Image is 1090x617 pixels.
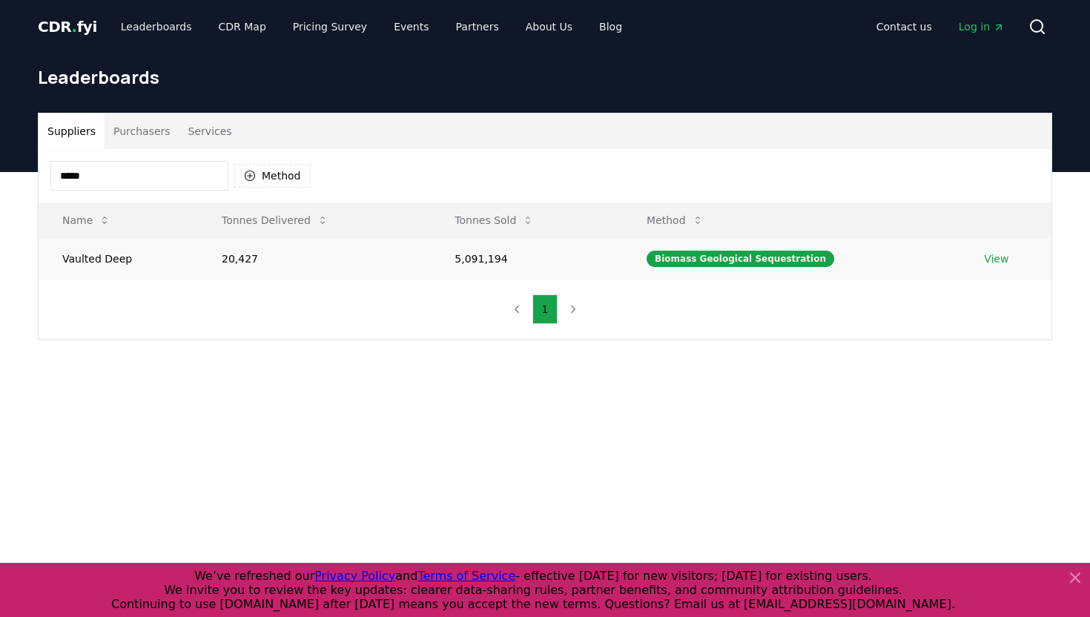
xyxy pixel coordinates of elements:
nav: Main [865,13,1017,40]
button: Name [50,205,122,235]
button: Method [234,164,311,188]
td: 5,091,194 [431,238,623,279]
a: CDR.fyi [38,16,97,37]
a: View [984,251,1008,266]
button: Method [635,205,716,235]
nav: Main [109,13,634,40]
button: Purchasers [105,113,179,149]
a: Pricing Survey [281,13,379,40]
a: Partners [444,13,511,40]
h1: Leaderboards [38,65,1052,89]
a: Events [382,13,440,40]
div: Biomass Geological Sequestration [647,251,834,267]
a: Contact us [865,13,944,40]
button: Suppliers [39,113,105,149]
td: 20,427 [198,238,431,279]
button: Tonnes Sold [443,205,546,235]
a: CDR Map [207,13,278,40]
a: Log in [947,13,1017,40]
td: Vaulted Deep [39,238,198,279]
a: Blog [587,13,634,40]
button: Tonnes Delivered [210,205,340,235]
span: . [72,18,77,36]
button: Services [179,113,241,149]
span: Log in [959,19,1005,34]
a: Leaderboards [109,13,204,40]
a: About Us [514,13,584,40]
span: CDR fyi [38,18,97,36]
button: 1 [532,294,558,324]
